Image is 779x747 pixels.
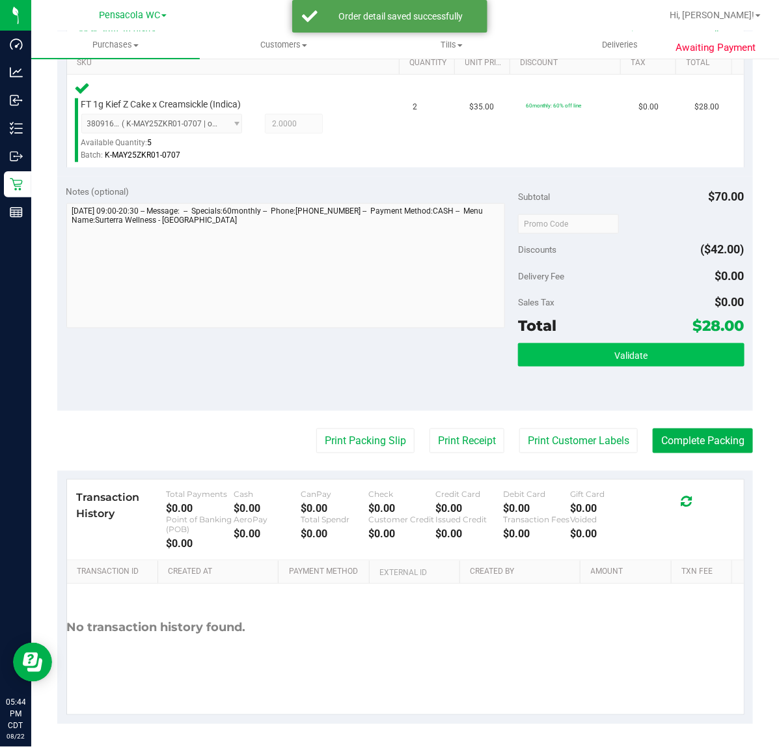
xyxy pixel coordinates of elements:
span: $0.00 [638,101,659,113]
a: Deliveries [536,31,705,59]
div: $0.00 [167,503,234,515]
div: Debit Card [503,490,571,500]
div: $0.00 [503,503,571,515]
span: $70.00 [709,190,745,203]
span: Subtotal [518,191,550,202]
a: Unit Price [465,58,505,68]
div: Transaction Fees [503,515,571,525]
a: Txn Fee [681,567,726,578]
span: Hi, [PERSON_NAME]! [670,10,754,20]
div: Available Quantity: [81,134,251,159]
div: No transaction history found. [67,584,246,672]
a: Transaction ID [77,567,153,578]
span: Total [518,317,556,335]
button: Complete Packing [653,429,753,453]
inline-svg: Outbound [10,150,23,163]
span: K-MAY25ZKR01-0707 [105,150,181,160]
div: $0.00 [503,528,571,541]
span: $0.00 [715,269,745,283]
div: Gift Card [571,490,638,500]
inline-svg: Dashboard [10,38,23,51]
inline-svg: Retail [10,178,23,191]
input: Promo Code [518,214,619,234]
inline-svg: Reports [10,206,23,219]
p: 08/22 [6,731,25,741]
a: Tax [631,58,671,68]
a: Created At [168,567,273,578]
span: Delivery Fee [518,271,564,281]
div: $0.00 [234,503,301,515]
span: FT 1g Kief Z Cake x Creamsickle (Indica) [81,98,241,111]
span: Discounts [518,238,556,261]
button: Print Customer Labels [519,429,638,453]
span: Customers [200,39,368,51]
span: Validate [614,350,648,361]
div: Voided [571,515,638,525]
div: Total Spendr [301,515,369,525]
button: Print Receipt [430,429,504,453]
a: Total [687,58,726,68]
inline-svg: Analytics [10,66,23,79]
div: $0.00 [368,528,436,541]
span: Awaiting Payment [676,40,756,55]
span: Notes (optional) [66,186,130,197]
span: Purchases [31,39,200,51]
span: $28.00 [693,317,745,335]
div: $0.00 [167,538,234,550]
a: Tills [368,31,536,59]
span: Pensacola WC [99,10,160,21]
div: Issued Credit [436,515,504,525]
iframe: Resource center [13,643,52,682]
inline-svg: Inbound [10,94,23,107]
button: Print Packing Slip [316,429,415,453]
a: Purchases [31,31,200,59]
inline-svg: Inventory [10,122,23,135]
span: $0.00 [715,295,745,309]
span: Tills [368,39,536,51]
div: $0.00 [234,528,301,541]
div: Check [368,490,436,500]
div: $0.00 [436,503,504,515]
span: 60monthly: 60% off line [526,102,582,109]
th: External ID [369,561,459,584]
span: Batch: [81,150,103,160]
span: ($42.00) [701,242,745,256]
div: AeroPay [234,515,301,525]
div: Credit Card [436,490,504,500]
div: CanPay [301,490,369,500]
div: $0.00 [436,528,504,541]
button: Validate [518,343,744,367]
div: Point of Banking (POB) [167,515,234,535]
div: $0.00 [301,503,369,515]
div: $0.00 [571,528,638,541]
a: SKU [77,58,394,68]
a: Discount [521,58,616,68]
a: Amount [591,567,666,578]
a: Payment Method [289,567,364,578]
div: $0.00 [571,503,638,515]
div: Total Payments [167,490,234,500]
span: Sales Tax [518,297,554,307]
span: 2 [413,101,418,113]
span: $35.00 [469,101,494,113]
a: Quantity [409,58,449,68]
a: Created By [470,567,575,578]
div: Cash [234,490,301,500]
span: $28.00 [695,101,720,113]
div: $0.00 [301,528,369,541]
a: Customers [200,31,368,59]
span: Deliveries [584,39,655,51]
span: 5 [148,138,152,147]
div: Customer Credit [368,515,436,525]
div: $0.00 [368,503,436,515]
p: 05:44 PM CDT [6,696,25,731]
div: Order detail saved successfully [325,10,478,23]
